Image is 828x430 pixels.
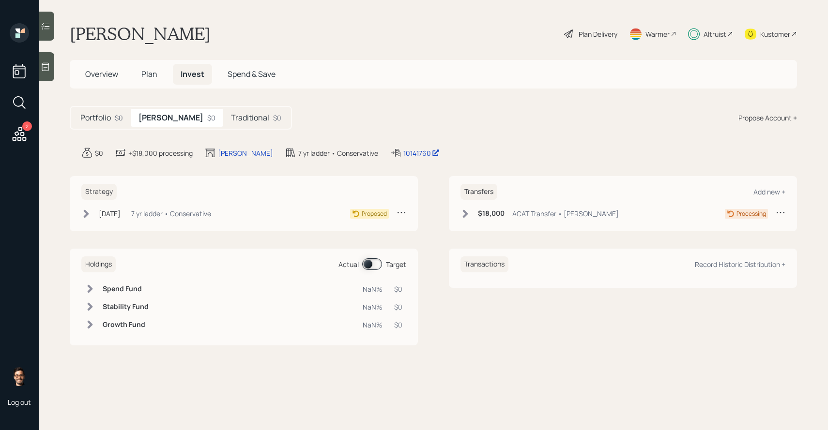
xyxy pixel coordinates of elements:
div: ACAT Transfer • [PERSON_NAME] [512,208,619,219]
div: Target [386,259,406,269]
div: $0 [115,113,123,123]
h5: [PERSON_NAME] [138,113,203,122]
div: Kustomer [760,29,790,39]
div: 7 yr ladder • Conservative [131,208,211,219]
span: Plan [141,69,157,79]
div: Actual [338,259,359,269]
h6: Transfers [460,184,497,200]
span: Spend & Save [228,69,276,79]
div: $0 [394,284,402,294]
h6: Strategy [81,184,117,200]
span: Invest [181,69,204,79]
div: Propose Account + [738,113,797,123]
span: Overview [85,69,118,79]
h6: Stability Fund [103,303,149,311]
h6: Growth Fund [103,321,149,329]
h5: Traditional [231,113,269,122]
div: 7 yr ladder • Conservative [298,148,378,158]
div: Record Historic Distribution + [695,260,785,269]
div: $0 [273,113,281,123]
div: [PERSON_NAME] [218,148,273,158]
div: $0 [394,320,402,330]
div: $0 [207,113,215,123]
h6: Spend Fund [103,285,149,293]
h6: Holdings [81,256,116,272]
div: NaN% [363,284,383,294]
div: +$18,000 processing [128,148,193,158]
div: $0 [95,148,103,158]
h1: [PERSON_NAME] [70,23,211,44]
div: 2 [22,121,32,131]
div: Altruist [704,29,726,39]
div: Proposed [362,209,387,218]
div: [DATE] [99,208,121,219]
div: Log out [8,398,31,407]
div: Processing [736,209,766,218]
div: Add new + [753,187,785,196]
div: Warmer [645,29,670,39]
div: NaN% [363,302,383,312]
h6: Transactions [460,256,508,272]
h6: $18,000 [478,209,505,218]
div: 10141760 [403,148,440,158]
div: NaN% [363,320,383,330]
div: $0 [394,302,402,312]
h5: Portfolio [80,113,111,122]
img: sami-boghos-headshot.png [10,367,29,386]
div: Plan Delivery [579,29,617,39]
